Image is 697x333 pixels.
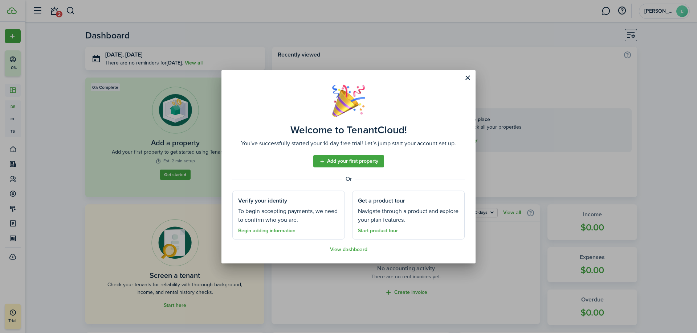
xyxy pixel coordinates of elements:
img: Well done! [332,84,365,117]
well-done-section-title: Verify your identity [238,196,287,205]
a: View dashboard [330,247,367,253]
well-done-title: Welcome to TenantCloud! [290,124,407,136]
well-done-section-description: Navigate through a product and explore your plan features. [358,207,459,224]
button: Close modal [461,72,474,84]
well-done-description: You've successfully started your 14-day free trial! Let’s jump start your account set up. [241,139,456,148]
well-done-separator: Or [232,175,465,183]
a: Start product tour [358,228,398,234]
well-done-section-title: Get a product tour [358,196,405,205]
a: Begin adding information [238,228,295,234]
a: Add your first property [313,155,384,167]
well-done-section-description: To begin accepting payments, we need to confirm who you are. [238,207,339,224]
